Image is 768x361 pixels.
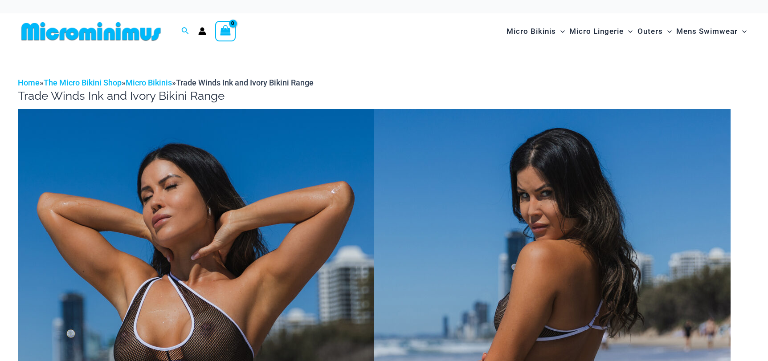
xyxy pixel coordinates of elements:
span: » » » [18,78,314,87]
a: View Shopping Cart, empty [215,21,236,41]
a: Search icon link [181,26,189,37]
span: Menu Toggle [556,20,565,43]
nav: Site Navigation [503,16,750,46]
span: Trade Winds Ink and Ivory Bikini Range [176,78,314,87]
span: Micro Lingerie [569,20,624,43]
span: Mens Swimwear [676,20,738,43]
h1: Trade Winds Ink and Ivory Bikini Range [18,89,750,103]
a: Account icon link [198,27,206,35]
a: OutersMenu ToggleMenu Toggle [635,18,674,45]
span: Menu Toggle [663,20,672,43]
span: Menu Toggle [738,20,747,43]
span: Micro Bikinis [507,20,556,43]
a: Micro BikinisMenu ToggleMenu Toggle [504,18,567,45]
span: Outers [637,20,663,43]
a: Micro Bikinis [126,78,172,87]
span: Menu Toggle [624,20,633,43]
a: The Micro Bikini Shop [44,78,122,87]
a: Home [18,78,40,87]
a: Micro LingerieMenu ToggleMenu Toggle [567,18,635,45]
a: Mens SwimwearMenu ToggleMenu Toggle [674,18,749,45]
img: MM SHOP LOGO FLAT [18,21,164,41]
